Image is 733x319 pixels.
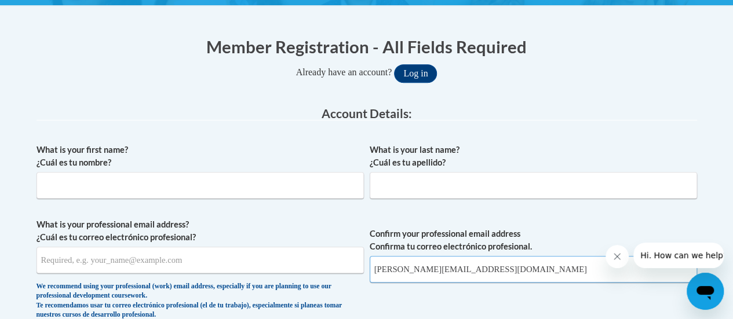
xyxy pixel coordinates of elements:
iframe: Message from company [633,243,724,268]
button: Log in [394,64,437,83]
span: Account Details: [322,106,412,120]
input: Metadata input [370,172,697,199]
label: What is your first name? ¿Cuál es tu nombre? [37,144,364,169]
span: Already have an account? [296,67,392,77]
span: Hi. How can we help? [7,8,94,17]
h1: Member Registration - All Fields Required [37,35,697,58]
label: What is your professional email address? ¿Cuál es tu correo electrónico profesional? [37,218,364,244]
label: Confirm your professional email address Confirma tu correo electrónico profesional. [370,228,697,253]
label: What is your last name? ¿Cuál es tu apellido? [370,144,697,169]
input: Required [370,256,697,283]
input: Metadata input [37,247,364,273]
iframe: Button to launch messaging window [687,273,724,310]
input: Metadata input [37,172,364,199]
iframe: Close message [606,245,629,268]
